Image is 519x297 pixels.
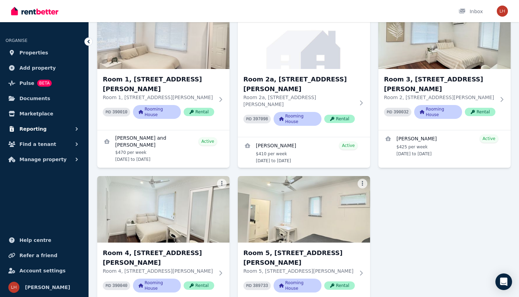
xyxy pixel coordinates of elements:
[8,282,19,293] img: lachlan horgan
[6,233,83,247] a: Help centre
[6,46,83,60] a: Properties
[11,6,58,16] img: RentBetter
[217,179,227,189] button: More options
[112,283,127,288] code: 390040
[246,284,252,288] small: PID
[497,6,508,17] img: lachlan horgan
[324,115,355,123] span: Rental
[112,110,127,115] code: 390010
[19,94,50,103] span: Documents
[6,137,83,151] button: Find a tenant
[378,130,511,161] a: View details for Dylan OKeefe
[243,94,355,108] p: Room 2a, [STREET_ADDRESS][PERSON_NAME]
[6,122,83,136] button: Reporting
[243,268,355,274] p: Room 5, [STREET_ADDRESS][PERSON_NAME]
[97,2,229,130] a: Room 1, 214 Hamilton RdRoom 1, [STREET_ADDRESS][PERSON_NAME]Room 1, [STREET_ADDRESS][PERSON_NAME]...
[133,105,181,119] span: Rooming House
[414,105,462,119] span: Rooming House
[97,2,229,69] img: Room 1, 214 Hamilton Rd
[253,117,268,122] code: 397098
[133,279,181,292] span: Rooming House
[19,79,34,87] span: Pulse
[184,108,214,116] span: Rental
[384,94,495,101] p: Room 2, [STREET_ADDRESS][PERSON_NAME]
[238,137,370,168] a: View details for Calum McKinnon
[238,2,370,137] a: Room 2a, 214 Hamilton RdRoom 2a, [STREET_ADDRESS][PERSON_NAME]Room 2a, [STREET_ADDRESS][PERSON_NA...
[106,110,111,114] small: PID
[246,117,252,121] small: PID
[378,2,511,130] a: Room 3, 214 Hamilton RdRoom 3, [STREET_ADDRESS][PERSON_NAME]Room 2, [STREET_ADDRESS][PERSON_NAME]...
[19,110,53,118] span: Marketplace
[358,179,367,189] button: More options
[184,281,214,290] span: Rental
[465,108,495,116] span: Rental
[274,279,321,292] span: Rooming House
[238,176,370,243] img: Room 5, 214 Hamilton Rd
[6,91,83,105] a: Documents
[243,75,355,94] h3: Room 2a, [STREET_ADDRESS][PERSON_NAME]
[274,112,321,126] span: Rooming House
[238,2,370,69] img: Room 2a, 214 Hamilton Rd
[19,251,57,260] span: Refer a friend
[6,152,83,166] button: Manage property
[459,8,483,15] div: Inbox
[19,236,51,244] span: Help centre
[19,125,47,133] span: Reporting
[103,268,214,274] p: Room 4, [STREET_ADDRESS][PERSON_NAME]
[25,283,70,291] span: [PERSON_NAME]
[324,281,355,290] span: Rental
[384,75,495,94] h3: Room 3, [STREET_ADDRESS][PERSON_NAME]
[6,107,83,121] a: Marketplace
[19,140,56,148] span: Find a tenant
[19,267,66,275] span: Account settings
[103,94,214,101] p: Room 1, [STREET_ADDRESS][PERSON_NAME]
[495,273,512,290] div: Open Intercom Messenger
[97,176,229,243] img: Room 4, 214 Hamilton Rd
[378,2,511,69] img: Room 3, 214 Hamilton Rd
[19,155,67,164] span: Manage property
[37,80,52,87] span: BETA
[103,248,214,268] h3: Room 4, [STREET_ADDRESS][PERSON_NAME]
[394,110,409,115] code: 390032
[387,110,392,114] small: PID
[253,283,268,288] code: 389733
[19,49,48,57] span: Properties
[243,248,355,268] h3: Room 5, [STREET_ADDRESS][PERSON_NAME]
[103,75,214,94] h3: Room 1, [STREET_ADDRESS][PERSON_NAME]
[6,61,83,75] a: Add property
[6,76,83,90] a: PulseBETA
[106,284,111,288] small: PID
[19,64,56,72] span: Add property
[6,38,27,43] span: ORGANISE
[6,264,83,278] a: Account settings
[97,130,229,166] a: View details for Peter Finegan and Kate smith
[6,248,83,262] a: Refer a friend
